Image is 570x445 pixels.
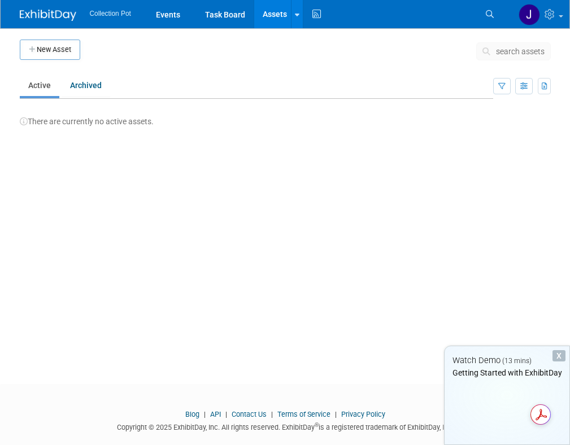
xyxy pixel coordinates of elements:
img: Jasmine Stone [519,4,540,25]
div: Dismiss [552,350,565,361]
span: | [332,410,340,418]
span: | [268,410,276,418]
sup: ® [315,422,319,428]
a: Privacy Policy [341,410,385,418]
span: | [223,410,230,418]
span: | [201,410,208,418]
img: ExhibitDay [20,10,76,21]
span: search assets [496,47,545,56]
a: Archived [62,75,110,96]
span: (13 mins) [502,357,532,365]
span: Collection Pot [90,10,131,18]
div: There are currently no active assets. [20,104,551,127]
a: Terms of Service [277,410,330,418]
a: API [210,410,221,418]
div: Getting Started with ExhibitDay [445,367,569,378]
div: Watch Demo [445,355,569,367]
a: Active [20,75,59,96]
a: Blog [185,410,199,418]
button: search assets [476,42,551,60]
button: New Asset [20,40,80,60]
a: Contact Us [232,410,267,418]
